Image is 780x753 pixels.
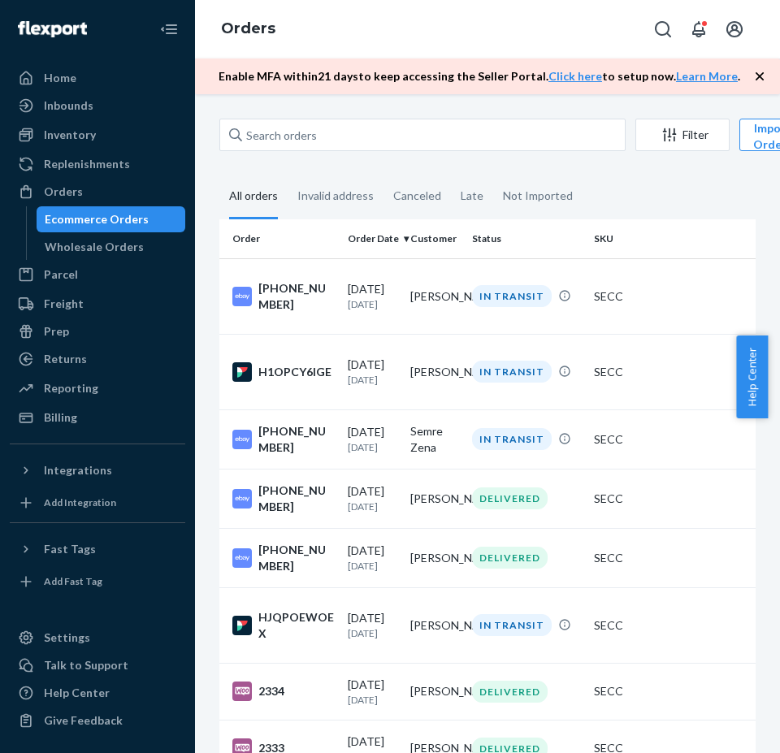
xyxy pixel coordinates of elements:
[404,469,466,528] td: [PERSON_NAME]
[44,184,83,200] div: Orders
[348,543,397,573] div: [DATE]
[221,19,275,37] a: Orders
[404,258,466,334] td: [PERSON_NAME]
[10,569,185,595] a: Add Fast Tag
[594,431,743,448] div: SECC
[232,609,335,642] div: HJQPOEWOEX
[10,262,185,288] a: Parcel
[472,681,548,703] div: DELIVERED
[44,266,78,283] div: Parcel
[472,614,552,636] div: IN TRANSIT
[348,297,397,311] p: [DATE]
[44,496,116,509] div: Add Integration
[153,13,185,45] button: Close Navigation
[472,487,548,509] div: DELIVERED
[472,547,548,569] div: DELIVERED
[44,712,123,729] div: Give Feedback
[404,528,466,587] td: [PERSON_NAME]
[348,483,397,513] div: [DATE]
[44,574,102,588] div: Add Fast Tag
[348,626,397,640] p: [DATE]
[10,490,185,516] a: Add Integration
[404,663,466,720] td: [PERSON_NAME]
[461,175,483,217] div: Late
[10,405,185,431] a: Billing
[10,652,185,678] a: Talk to Support
[594,288,743,305] div: SECC
[682,13,715,45] button: Open notifications
[44,296,84,312] div: Freight
[232,542,335,574] div: [PHONE_NUMBER]
[44,630,90,646] div: Settings
[232,280,335,313] div: [PHONE_NUMBER]
[594,550,743,566] div: SECC
[232,362,335,382] div: H1OPCY6IGE
[348,610,397,640] div: [DATE]
[44,97,93,114] div: Inbounds
[219,119,626,151] input: Search orders
[44,462,112,478] div: Integrations
[44,156,130,172] div: Replenishments
[503,175,573,217] div: Not Imported
[45,239,144,255] div: Wholesale Orders
[10,457,185,483] button: Integrations
[232,423,335,456] div: [PHONE_NUMBER]
[10,680,185,706] a: Help Center
[472,361,552,383] div: IN TRANSIT
[10,318,185,344] a: Prep
[44,323,69,340] div: Prep
[44,409,77,426] div: Billing
[404,334,466,409] td: [PERSON_NAME]
[341,219,404,258] th: Order Date
[10,151,185,177] a: Replenishments
[594,364,743,380] div: SECC
[10,346,185,372] a: Returns
[348,677,397,707] div: [DATE]
[232,483,335,515] div: [PHONE_NUMBER]
[548,69,602,83] a: Click here
[410,232,460,245] div: Customer
[587,219,750,258] th: SKU
[10,536,185,562] button: Fast Tags
[10,375,185,401] a: Reporting
[472,285,552,307] div: IN TRANSIT
[44,380,98,396] div: Reporting
[676,69,738,83] a: Learn More
[10,122,185,148] a: Inventory
[348,440,397,454] p: [DATE]
[37,234,186,260] a: Wholesale Orders
[44,685,110,701] div: Help Center
[10,291,185,317] a: Freight
[647,13,679,45] button: Open Search Box
[636,127,729,143] div: Filter
[404,409,466,469] td: Semre Zena
[10,65,185,91] a: Home
[472,428,552,450] div: IN TRANSIT
[208,6,288,53] ol: breadcrumbs
[466,219,587,258] th: Status
[44,127,96,143] div: Inventory
[10,179,185,205] a: Orders
[348,559,397,573] p: [DATE]
[10,625,185,651] a: Settings
[45,211,149,227] div: Ecommerce Orders
[736,335,768,418] button: Help Center
[404,587,466,663] td: [PERSON_NAME]
[348,357,397,387] div: [DATE]
[348,281,397,311] div: [DATE]
[348,500,397,513] p: [DATE]
[718,13,751,45] button: Open account menu
[219,68,740,84] p: Enable MFA within 21 days to keep accessing the Seller Portal. to setup now. .
[10,93,185,119] a: Inbounds
[297,175,374,217] div: Invalid address
[44,541,96,557] div: Fast Tags
[594,683,743,699] div: SECC
[44,657,128,673] div: Talk to Support
[348,693,397,707] p: [DATE]
[44,70,76,86] div: Home
[594,617,743,634] div: SECC
[229,175,278,219] div: All orders
[594,491,743,507] div: SECC
[635,119,730,151] button: Filter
